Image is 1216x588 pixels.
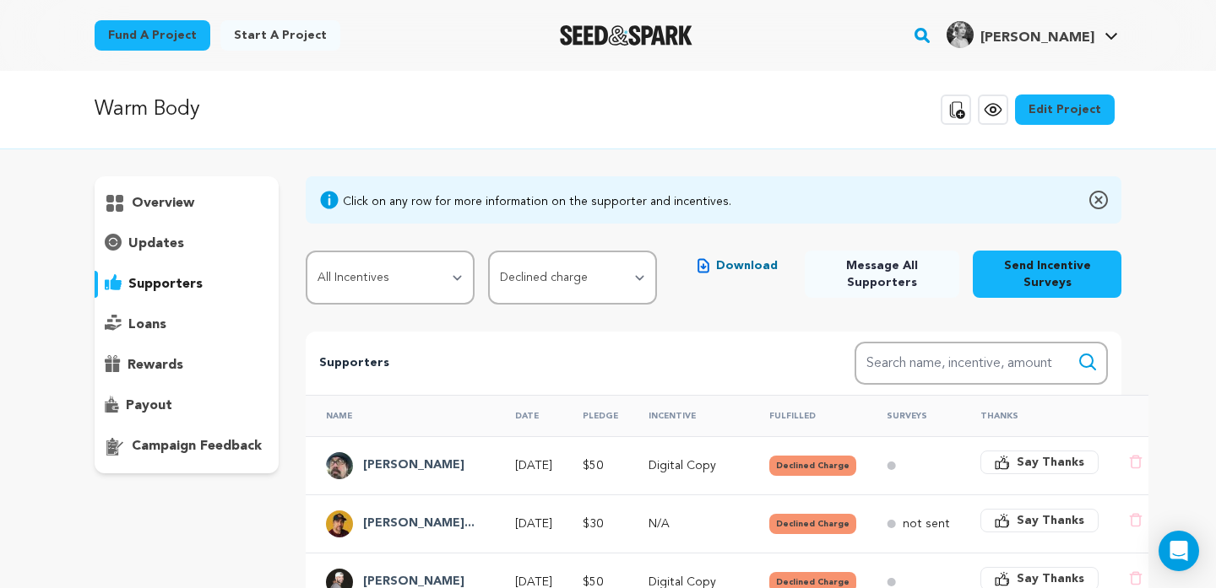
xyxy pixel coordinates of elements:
[95,20,210,51] a: Fund a project
[95,433,279,460] button: campaign feedback
[980,450,1099,474] button: Say Thanks
[583,518,603,530] span: $30
[684,251,791,281] button: Download
[769,456,856,476] button: Declined Charge
[855,342,1108,385] input: Search name, incentive, amount
[128,355,183,375] p: rewards
[947,21,974,48] img: 5a0282667a8d171d.jpg
[1015,94,1115,125] a: Edit Project
[583,460,603,472] span: $50
[1017,512,1084,529] span: Say Thanks
[326,510,353,537] img: 93CDA846-A8DE-4026-806A-1771E91EA448.jpeg
[306,395,495,436] th: Name
[95,352,279,379] button: rewards
[818,257,946,291] span: Message All Supporters
[1089,190,1108,210] img: close-o.svg
[583,576,603,588] span: $50
[769,514,856,534] button: Declined Charge
[128,274,203,294] p: supporters
[319,353,801,374] p: Supporters
[95,230,279,257] button: updates
[95,94,200,125] p: Warm Body
[326,452,353,479] img: aafee8d32c4c5a7f.jpg
[1159,531,1199,571] div: Open Intercom Messenger
[973,251,1121,298] button: Send Incentive Surveys
[95,392,279,419] button: payout
[95,311,279,338] button: loans
[1017,454,1084,471] span: Say Thanks
[363,514,475,534] h4: Aaron Isaac Vasquez
[866,395,960,436] th: Surveys
[562,395,628,436] th: Pledge
[649,457,739,474] p: Digital Copy
[515,515,552,532] p: [DATE]
[947,21,1094,48] div: Nicole S.'s Profile
[943,18,1121,48] a: Nicole S.'s Profile
[95,271,279,298] button: supporters
[1017,570,1084,587] span: Say Thanks
[128,234,184,254] p: updates
[749,395,866,436] th: Fulfilled
[495,395,562,436] th: Date
[649,515,739,532] p: N/A
[95,190,279,217] button: overview
[128,315,166,335] p: loans
[132,193,194,213] p: overview
[132,436,262,456] p: campaign feedback
[363,456,464,476] h4: Cattapan Brian
[220,20,340,51] a: Start a project
[515,457,552,474] p: [DATE]
[805,251,959,298] button: Message All Supporters
[980,509,1099,532] button: Say Thanks
[126,396,172,416] p: payout
[560,25,692,46] img: Seed&Spark Logo Dark Mode
[716,257,778,274] span: Download
[960,395,1109,436] th: Thanks
[903,515,950,532] p: not sent
[628,395,749,436] th: Incentive
[343,193,731,210] div: Click on any row for more information on the supporter and incentives.
[980,31,1094,45] span: [PERSON_NAME]
[943,18,1121,53] span: Nicole S.'s Profile
[560,25,692,46] a: Seed&Spark Homepage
